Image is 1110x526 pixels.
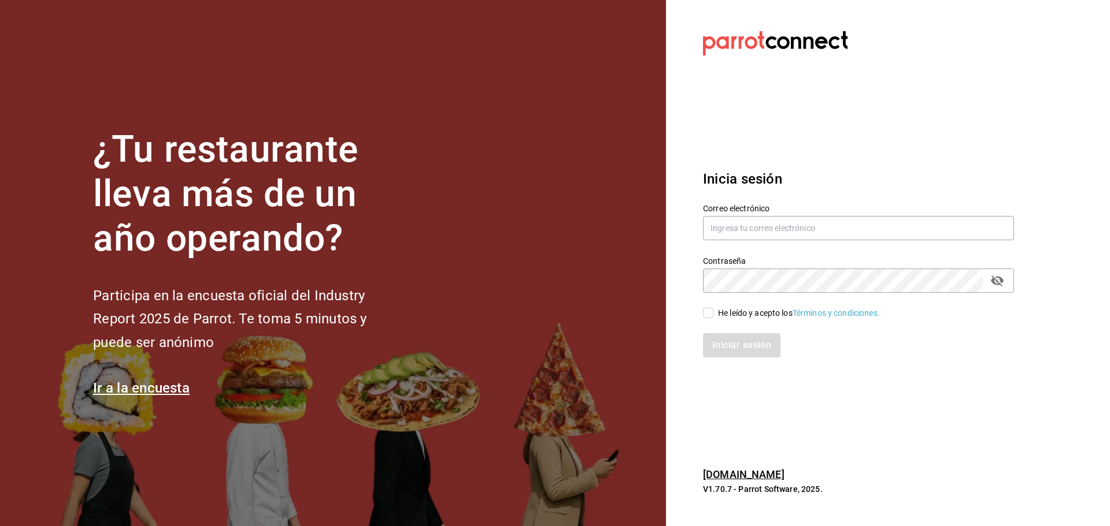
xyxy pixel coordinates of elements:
[703,257,1014,265] label: Contraseña
[987,271,1007,290] button: passwordField
[703,468,785,480] a: [DOMAIN_NAME]
[703,483,1014,495] p: V1.70.7 - Parrot Software, 2025.
[718,307,880,319] div: He leído y acepto los
[703,169,1014,189] h3: Inicia sesión
[93,380,190,396] a: Ir a la encuesta
[703,204,1014,212] label: Correo electrónico
[93,284,405,355] h2: Participa en la encuesta oficial del Industry Report 2025 de Parrot. Te toma 5 minutos y puede se...
[93,128,405,260] h1: ¿Tu restaurante lleva más de un año operando?
[703,216,1014,240] input: Ingresa tu correo electrónico
[793,308,880,318] a: Términos y condiciones.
